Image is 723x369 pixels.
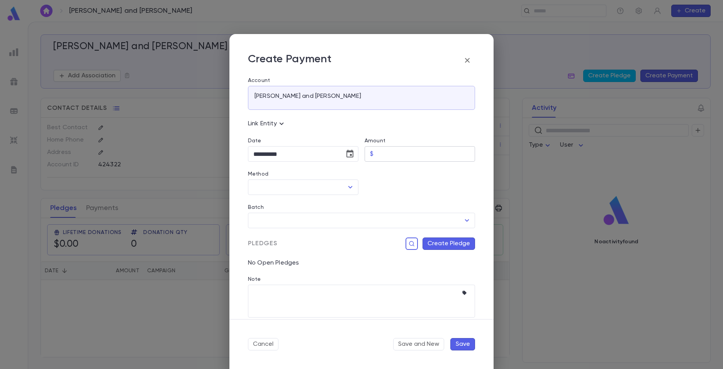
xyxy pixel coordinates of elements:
button: Create Pledge [423,237,475,250]
label: Note [248,276,261,282]
button: Save and New [393,338,444,350]
button: Choose date, selected date is Aug 12, 2025 [342,146,358,162]
p: $ [370,150,373,158]
button: Save [450,338,475,350]
p: [PERSON_NAME] and [PERSON_NAME] [255,92,361,100]
div: No Open Pledges [242,250,475,267]
label: Batch [248,204,264,210]
label: Account [248,77,475,84]
label: Amount [365,138,385,144]
button: Cancel [248,338,278,350]
p: Create Payment [248,53,331,68]
label: Method [248,171,268,177]
span: Pledges [248,240,277,248]
label: Date [248,138,358,144]
button: Open [345,182,356,193]
p: Link Entity [248,119,286,128]
button: Open [462,215,472,226]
